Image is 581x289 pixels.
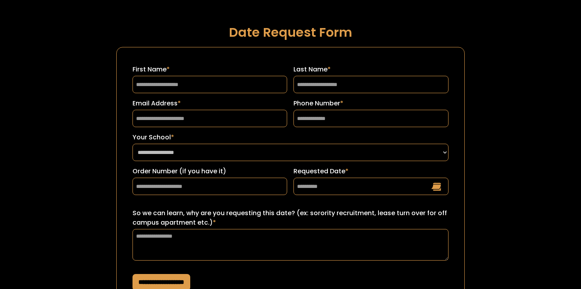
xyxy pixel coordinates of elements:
[132,65,288,74] label: First Name
[132,167,288,176] label: Order Number (if you have it)
[132,133,449,142] label: Your School
[293,167,449,176] label: Requested Date
[132,208,449,227] label: So we can learn, why are you requesting this date? (ex: sorority recruitment, lease turn over for...
[116,25,465,39] h1: Date Request Form
[293,99,449,108] label: Phone Number
[132,99,288,108] label: Email Address
[293,65,449,74] label: Last Name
